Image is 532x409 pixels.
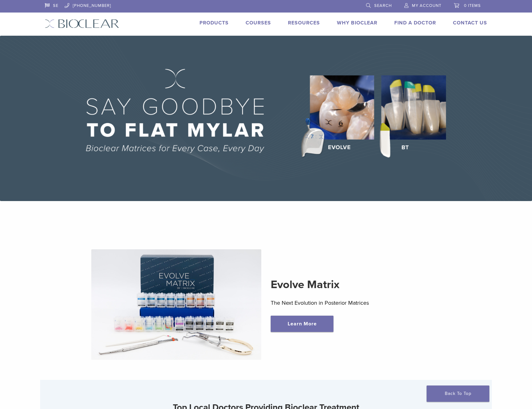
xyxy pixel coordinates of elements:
a: Contact Us [453,20,487,26]
img: Evolve Matrix [91,249,262,360]
p: The Next Evolution in Posterior Matrices [271,298,441,308]
a: Back To Top [427,386,489,402]
span: My Account [412,3,441,8]
img: Bioclear [45,19,119,28]
h2: Evolve Matrix [271,277,441,292]
a: Products [199,20,229,26]
a: Learn More [271,316,333,332]
a: Why Bioclear [337,20,377,26]
span: 0 items [464,3,481,8]
a: Courses [246,20,271,26]
a: Find A Doctor [394,20,436,26]
a: Resources [288,20,320,26]
span: Search [374,3,392,8]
